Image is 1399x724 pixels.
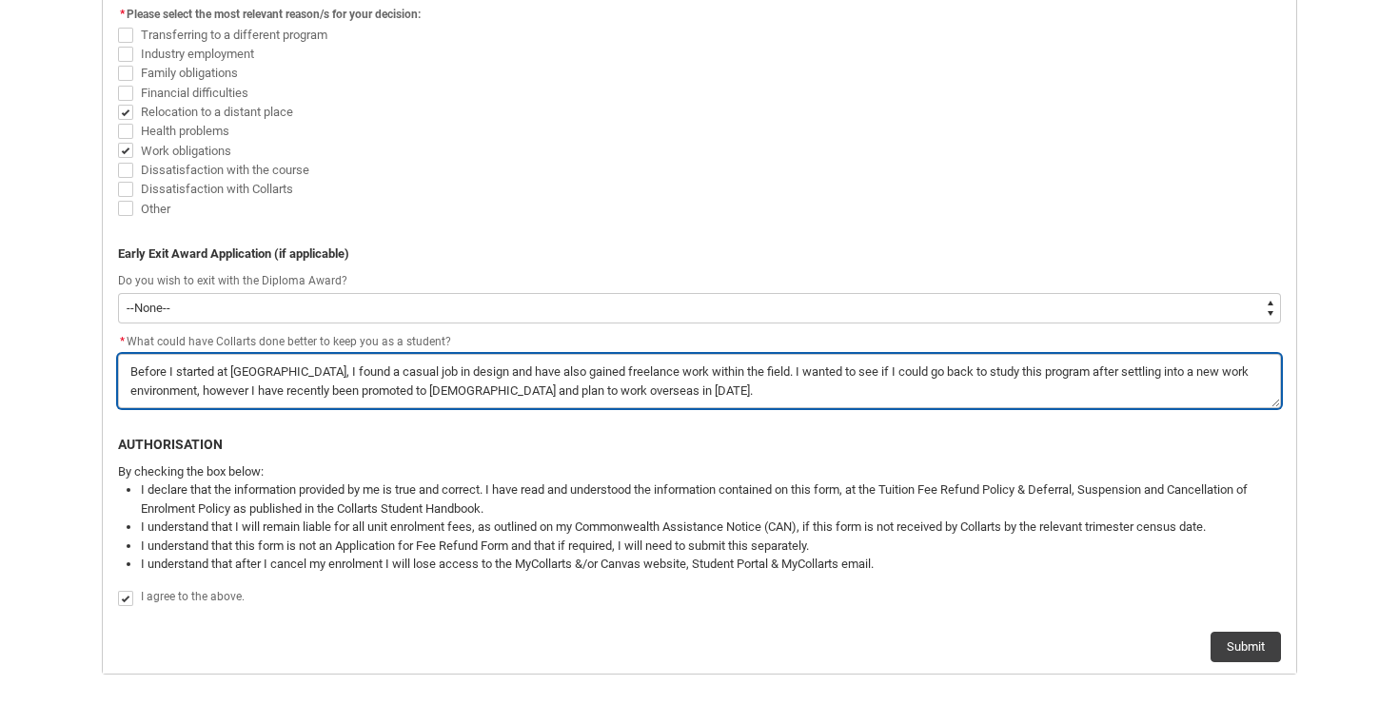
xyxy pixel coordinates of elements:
[141,163,309,177] span: Dissatisfaction with the course
[141,47,254,61] span: Industry employment
[141,86,248,100] span: Financial difficulties
[141,590,245,603] span: I agree to the above.
[141,28,327,42] span: Transferring to a different program
[120,335,125,348] abbr: required
[141,105,293,119] span: Relocation to a distant place
[118,437,223,452] b: AUTHORISATION
[1211,632,1281,662] button: Submit
[141,182,293,196] span: Dissatisfaction with Collarts
[118,246,349,261] b: Early Exit Award Application (if applicable)
[141,555,1281,574] li: I understand that after I cancel my enrolment I will lose access to the MyCollarts &/or Canvas we...
[141,202,170,216] span: Other
[118,274,347,287] span: Do you wish to exit with the Diploma Award?
[118,335,451,348] span: What could have Collarts done better to keep you as a student?
[141,518,1281,537] li: I understand that I will remain liable for all unit enrolment fees, as outlined on my Commonwealt...
[141,480,1281,518] li: I declare that the information provided by me is true and correct. I have read and understood the...
[118,462,1281,481] p: By checking the box below:
[141,144,231,158] span: Work obligations
[120,8,125,21] abbr: required
[141,537,1281,556] li: I understand that this form is not an Application for Fee Refund Form and that if required, I wil...
[141,124,229,138] span: Health problems
[127,8,421,21] span: Please select the most relevant reason/s for your decision:
[141,66,238,80] span: Family obligations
